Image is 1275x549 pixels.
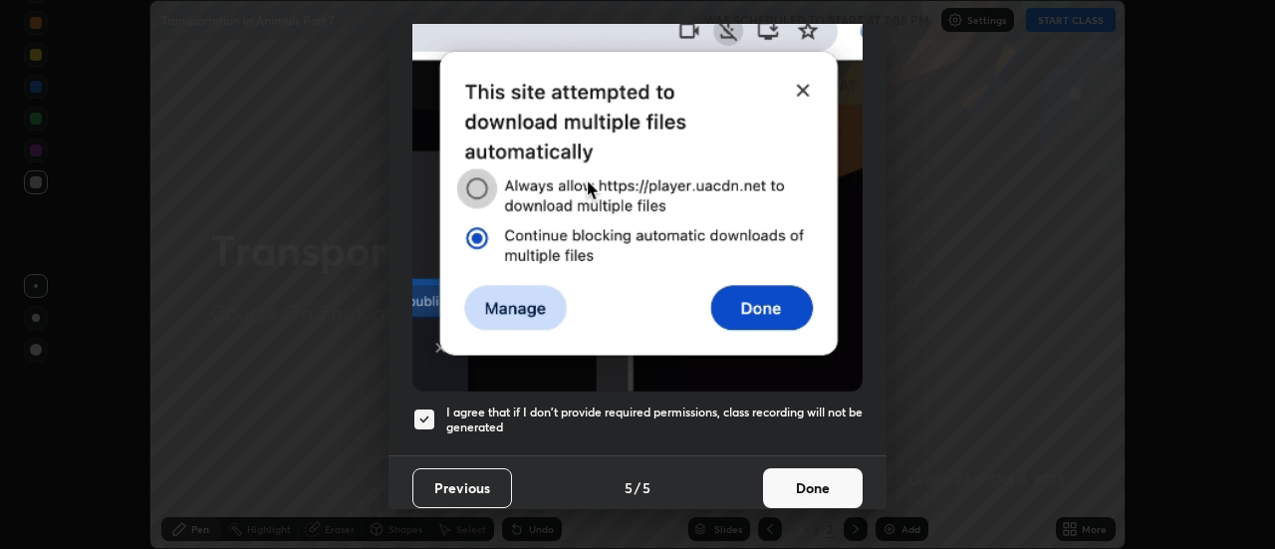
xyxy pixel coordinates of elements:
[446,405,863,435] h5: I agree that if I don't provide required permissions, class recording will not be generated
[625,477,633,498] h4: 5
[635,477,640,498] h4: /
[412,468,512,508] button: Previous
[763,468,863,508] button: Done
[642,477,650,498] h4: 5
